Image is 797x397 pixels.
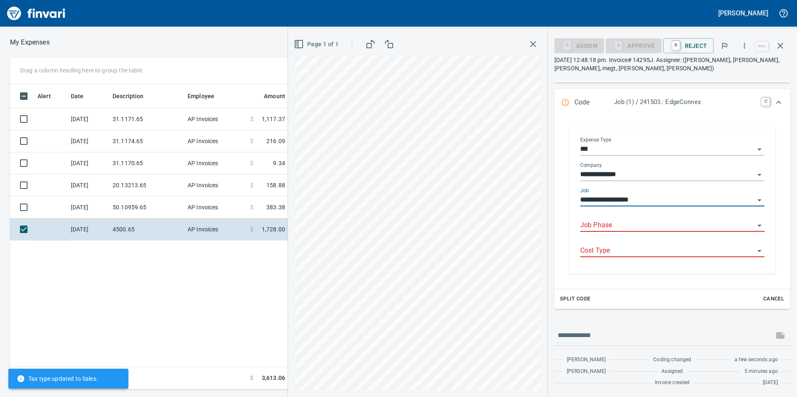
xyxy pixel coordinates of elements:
span: Tax type updated to Sales. [17,375,98,383]
span: Coding changed [653,356,691,364]
td: 50.10959.65 [109,196,184,218]
button: Open [754,220,765,231]
button: Open [754,245,765,257]
button: Page 1 of 1 [292,37,342,52]
td: [DATE] [68,174,109,196]
span: Close invoice [754,36,790,56]
td: [DATE] [68,108,109,130]
td: AP Invoices [184,108,247,130]
a: esc [756,42,768,51]
button: More [735,37,754,55]
p: Drag a column heading here to group the table [20,66,142,74]
span: a few seconds ago [734,356,778,364]
span: 1,117.37 [262,115,285,123]
span: $ [250,225,253,233]
span: Alert [38,91,62,101]
td: AP Invoices [184,174,247,196]
td: [DATE] [68,152,109,174]
span: Assigned [662,367,683,376]
p: [DATE] 12:48:18 pm. Invoice# 14295J. Assignee: ([PERSON_NAME], [PERSON_NAME], [PERSON_NAME], megt... [554,56,790,72]
div: Expand [554,117,790,309]
span: Invoice created [655,379,690,387]
span: 3,613.06 [262,374,285,382]
td: 4500.65 [109,218,184,241]
span: $ [250,137,253,145]
p: Job (1) / 241503.: EdgeConnex [614,97,757,107]
span: [PERSON_NAME] [567,367,606,376]
div: Expand [554,89,790,117]
td: 31.1174.65 [109,130,184,152]
span: 5 minutes ago [744,367,778,376]
button: Flag [715,37,734,55]
div: Assign [554,42,604,49]
h5: [PERSON_NAME] [718,9,768,17]
td: [DATE] [68,196,109,218]
span: Description [113,91,144,101]
p: My Expenses [10,37,50,47]
span: Date [71,91,95,101]
td: 20.13213.65 [109,174,184,196]
button: Open [754,169,765,181]
span: [DATE] [763,379,778,387]
span: Amount [264,91,285,101]
span: $ [250,115,253,123]
label: Expense Type [580,137,611,142]
a: R [672,41,680,50]
span: 383.38 [266,203,285,211]
button: Open [754,194,765,206]
span: $ [250,181,253,189]
span: $ [250,203,253,211]
p: Code [574,97,614,108]
td: [DATE] [68,130,109,152]
span: 216.09 [266,137,285,145]
span: Employee [188,91,214,101]
a: C [762,97,770,106]
td: 31.1171.65 [109,108,184,130]
button: Split Code [558,293,593,305]
td: AP Invoices [184,130,247,152]
img: Finvari [5,3,68,23]
button: [PERSON_NAME] [716,7,770,20]
span: Cancel [762,294,785,304]
span: This records your message into the invoice and notifies anyone mentioned [770,325,790,345]
label: Company [580,163,602,168]
span: Page 1 of 1 [296,39,338,50]
span: Amount [253,91,285,101]
label: Job [580,188,589,193]
button: Open [754,144,765,155]
span: Alert [38,91,51,101]
span: Date [71,91,84,101]
td: 31.1170.65 [109,152,184,174]
button: Cancel [760,293,787,305]
button: RReject [663,38,714,53]
span: 1,728.00 [262,225,285,233]
span: Split Code [560,294,591,304]
td: [DATE] [68,218,109,241]
div: Job Phase required [606,42,662,49]
span: 158.88 [266,181,285,189]
span: Reject [670,39,707,53]
span: [PERSON_NAME] [567,356,606,364]
span: Description [113,91,155,101]
nav: breadcrumb [10,37,50,47]
td: AP Invoices [184,152,247,174]
td: AP Invoices [184,218,247,241]
span: Employee [188,91,225,101]
span: $ [250,159,253,167]
span: 9.34 [273,159,285,167]
span: $ [250,374,253,382]
td: AP Invoices [184,196,247,218]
